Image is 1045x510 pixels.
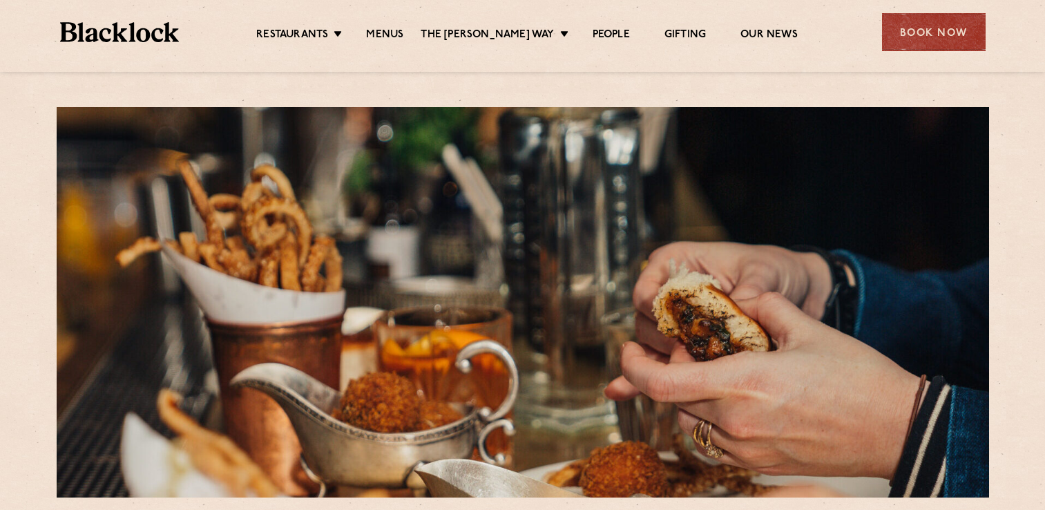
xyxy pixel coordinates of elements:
a: Restaurants [256,28,328,44]
a: Our News [740,28,798,44]
div: Book Now [882,13,986,51]
img: BL_Textured_Logo-footer-cropped.svg [60,22,180,42]
a: Menus [366,28,403,44]
a: The [PERSON_NAME] Way [421,28,554,44]
a: Gifting [664,28,706,44]
a: People [593,28,630,44]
